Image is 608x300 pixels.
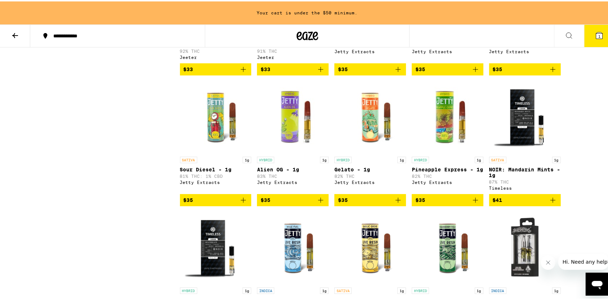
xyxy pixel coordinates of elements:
a: Open page for Sour Diesel - 1g from Jetty Extracts [180,80,252,193]
button: Add to bag [257,62,329,74]
p: 1g [243,155,251,162]
span: $35 [338,196,348,202]
span: $35 [261,196,270,202]
p: INDICA [257,286,274,292]
span: $35 [184,196,193,202]
p: 1g [397,155,406,162]
p: HYBRID [180,286,197,292]
p: NOIR: Mandarin Mints - 1g [489,165,561,177]
img: Jetty Extracts - Pineapple Express - 1g [412,80,483,152]
div: Jetty Extracts [334,179,406,183]
p: Gelato - 1g [334,165,406,171]
p: HYBRID [412,286,429,292]
p: Alien OG - 1g [257,165,329,171]
button: Add to bag [489,193,561,205]
img: Jetty Extracts - Mule Fuel Live Resin - 1g [257,211,329,282]
img: Jetty Extracts - Sour Diesel - 1g [180,80,252,152]
p: Sour Diesel - 1g [180,165,252,171]
iframe: Close message [541,254,555,268]
p: 91% THC [257,47,329,52]
p: 1g [397,286,406,292]
img: Timeless - NOIR: Meatbreath - 1g [180,211,252,282]
span: $41 [493,196,503,202]
div: Jetty Extracts [489,48,561,52]
a: Open page for Pineapple Express - 1g from Jetty Extracts [412,80,483,193]
p: SATIVA [334,286,352,292]
p: INDICA [489,286,506,292]
img: Jetty Extracts - Garlic Grove Live Resin - 1g [334,211,406,282]
button: Add to bag [180,62,252,74]
a: Open page for Gelato - 1g from Jetty Extracts [334,80,406,193]
button: Add to bag [412,193,483,205]
span: $35 [415,196,425,202]
div: Jetty Extracts [180,179,252,183]
p: 1g [243,286,251,292]
span: $33 [261,65,270,71]
p: 83% THC [257,172,329,177]
button: Add to bag [334,62,406,74]
button: Add to bag [334,193,406,205]
p: 92% THC [180,47,252,52]
p: 1g [320,155,329,162]
span: Hi. Need any help? [4,5,52,11]
div: Jeeter [180,54,252,58]
p: SATIVA [180,155,197,162]
p: SATIVA [489,155,506,162]
img: Jetty Extracts - Gelato - 1g [334,80,406,152]
p: 1g [320,286,329,292]
div: Timeless [489,184,561,189]
p: 87% THC [489,178,561,183]
p: 1g [552,155,561,162]
p: 1g [475,155,483,162]
img: Timeless - NOIR: Mandarin Mints - 1g [489,80,561,152]
div: Jetty Extracts [334,48,406,52]
p: 81% THC: 1% CBD [180,172,252,177]
button: Add to bag [180,193,252,205]
p: 82% THC [334,172,406,177]
p: Pineapple Express - 1g [412,165,483,171]
button: Add to bag [412,62,483,74]
p: HYBRID [334,155,352,162]
span: $35 [415,65,425,71]
p: 82% THC [412,172,483,177]
button: Add to bag [489,62,561,74]
p: 1g [475,286,483,292]
img: Heavy Hitters - Cloudberry Ultra - 1g [489,211,561,282]
span: $35 [338,65,348,71]
p: HYBRID [257,155,274,162]
span: $33 [184,65,193,71]
div: Jetty Extracts [257,179,329,183]
button: Add to bag [257,193,329,205]
a: Open page for NOIR: Mandarin Mints - 1g from Timeless [489,80,561,193]
img: Jetty Extracts - Strawberry Fields Live Resin - 1g [412,211,483,282]
span: 1 [598,33,600,37]
span: $35 [493,65,503,71]
img: Jetty Extracts - Alien OG - 1g [257,80,329,152]
div: Jeeter [257,54,329,58]
p: 1g [552,286,561,292]
div: Jetty Extracts [412,48,483,52]
a: Open page for Alien OG - 1g from Jetty Extracts [257,80,329,193]
div: Jetty Extracts [412,179,483,183]
p: HYBRID [412,155,429,162]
